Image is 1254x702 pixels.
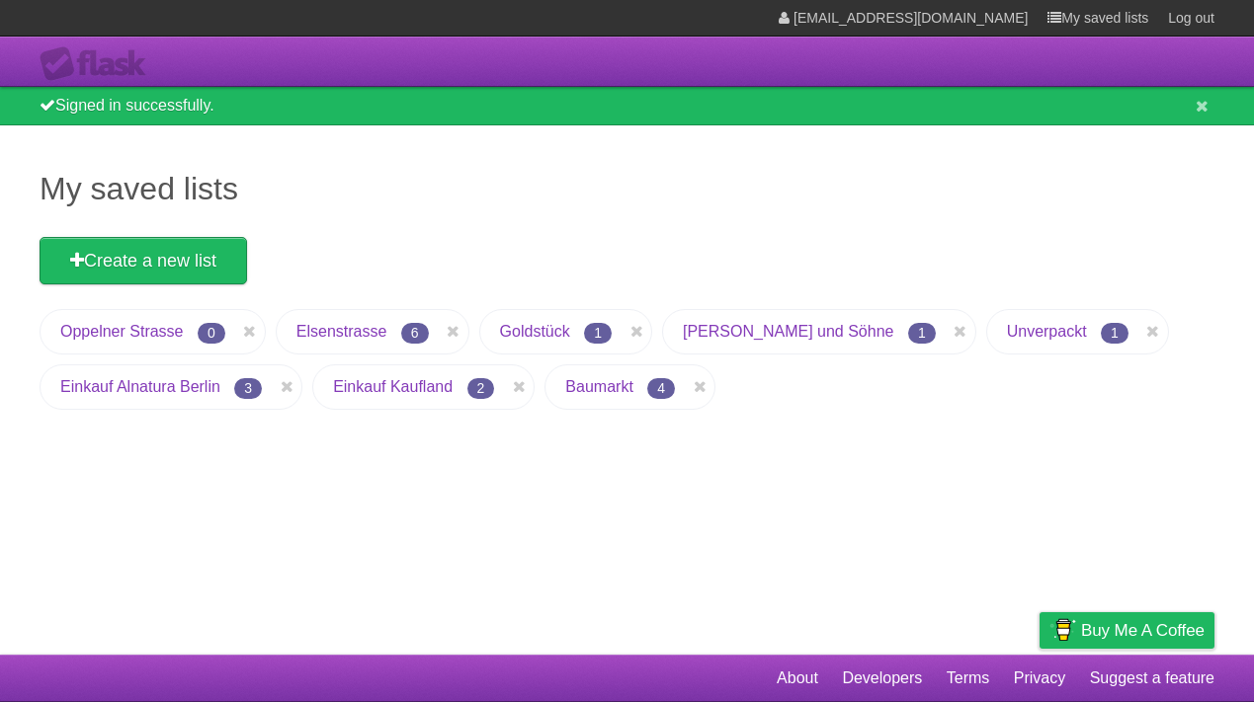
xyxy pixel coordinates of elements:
a: Baumarkt [565,378,632,395]
img: Buy me a coffee [1049,613,1076,647]
a: Einkauf Alnatura Berlin [60,378,220,395]
span: 3 [234,378,262,399]
a: Einkauf Kaufland [333,378,453,395]
a: [PERSON_NAME] und Söhne [683,323,893,340]
span: 2 [467,378,495,399]
span: 1 [584,323,612,344]
a: Create a new list [40,237,247,284]
span: 1 [1101,323,1129,344]
a: Elsenstrasse [296,323,387,340]
span: 6 [401,323,429,344]
a: Buy me a coffee [1040,612,1214,649]
span: 4 [647,378,675,399]
a: Unverpackt [1007,323,1087,340]
a: Suggest a feature [1090,660,1214,697]
a: Privacy [1014,660,1065,697]
div: Flask [40,46,158,82]
span: 0 [198,323,225,344]
h1: My saved lists [40,165,1214,212]
a: Goldstück [500,323,570,340]
a: Oppelner Strasse [60,323,184,340]
a: Terms [947,660,990,697]
a: Developers [842,660,922,697]
span: 1 [908,323,936,344]
span: Buy me a coffee [1081,613,1205,648]
a: About [777,660,818,697]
